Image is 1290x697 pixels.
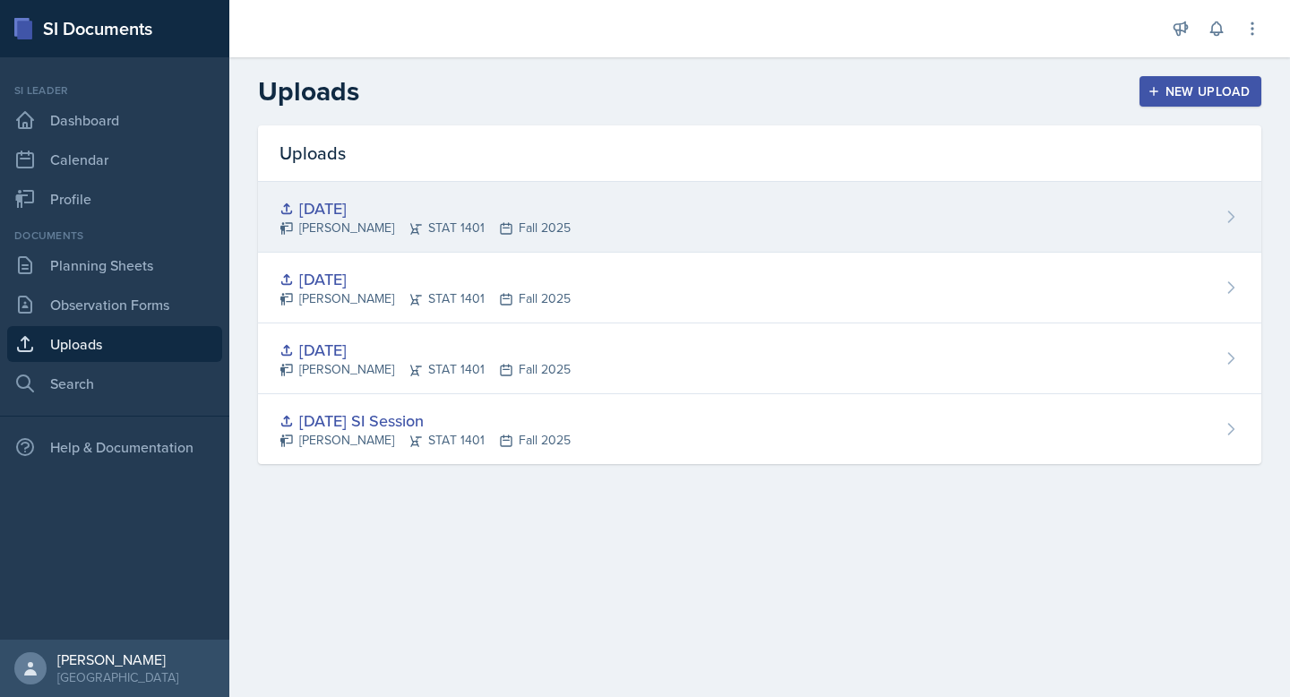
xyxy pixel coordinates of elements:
a: Profile [7,181,222,217]
div: [PERSON_NAME] STAT 1401 Fall 2025 [279,360,571,379]
a: Calendar [7,142,222,177]
a: [DATE] [PERSON_NAME]STAT 1401Fall 2025 [258,182,1261,253]
div: New Upload [1151,84,1251,99]
a: Planning Sheets [7,247,222,283]
a: [DATE] [PERSON_NAME]STAT 1401Fall 2025 [258,253,1261,323]
a: Dashboard [7,102,222,138]
a: Search [7,366,222,401]
div: Si leader [7,82,222,99]
div: [DATE] SI Session [279,409,571,433]
a: Observation Forms [7,287,222,323]
div: [DATE] [279,267,571,291]
div: Uploads [258,125,1261,182]
div: [PERSON_NAME] STAT 1401 Fall 2025 [279,219,571,237]
div: [DATE] [279,338,571,362]
button: New Upload [1139,76,1262,107]
div: [GEOGRAPHIC_DATA] [57,668,178,686]
a: [DATE] [PERSON_NAME]STAT 1401Fall 2025 [258,323,1261,394]
div: [PERSON_NAME] STAT 1401 Fall 2025 [279,289,571,308]
div: Documents [7,228,222,244]
div: Help & Documentation [7,429,222,465]
a: Uploads [7,326,222,362]
div: [PERSON_NAME] STAT 1401 Fall 2025 [279,431,571,450]
div: [DATE] [279,196,571,220]
a: [DATE] SI Session [PERSON_NAME]STAT 1401Fall 2025 [258,394,1261,464]
h2: Uploads [258,75,359,108]
div: [PERSON_NAME] [57,650,178,668]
